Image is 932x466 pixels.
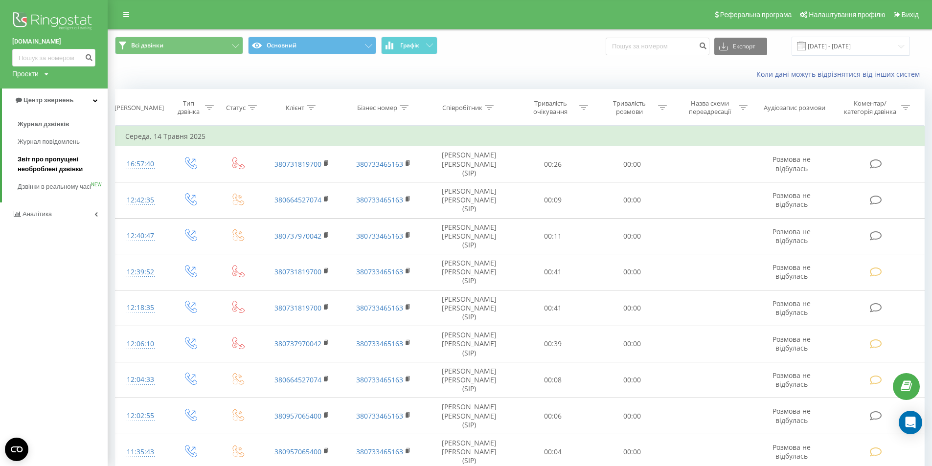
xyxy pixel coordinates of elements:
[12,49,95,67] input: Пошук за номером
[592,146,671,182] td: 00:00
[513,254,592,290] td: 00:41
[773,299,811,317] span: Розмова не відбулась
[400,42,419,49] span: Графік
[684,99,736,116] div: Назва схеми переадресації
[592,290,671,326] td: 00:00
[12,69,39,79] div: Проекти
[513,290,592,326] td: 00:41
[274,375,321,384] a: 380664527074
[592,254,671,290] td: 00:00
[773,443,811,461] span: Розмова не відбулась
[226,104,246,112] div: Статус
[592,326,671,362] td: 00:00
[356,447,403,456] a: 380733465163
[18,115,108,133] a: Журнал дзвінків
[18,119,69,129] span: Журнал дзвінків
[902,11,919,19] span: Вихід
[357,104,397,112] div: Бізнес номер
[592,182,671,218] td: 00:00
[115,127,925,146] td: Середа, 14 Травня 2025
[125,406,156,425] div: 12:02:55
[175,99,203,116] div: Тип дзвінка
[356,339,403,348] a: 380733465163
[841,99,899,116] div: Коментар/категорія дзвінка
[356,267,403,276] a: 380733465163
[356,303,403,312] a: 380733465163
[274,411,321,421] a: 380957065400
[274,159,321,169] a: 380731819700
[18,178,108,196] a: Дзвінки в реальному часіNEW
[274,303,321,312] a: 380731819700
[2,89,108,112] a: Центр звернень
[18,155,103,174] span: Звіт про пропущені необроблені дзвінки
[442,104,482,112] div: Співробітник
[356,411,403,421] a: 380733465163
[115,37,243,54] button: Всі дзвінки
[425,254,513,290] td: [PERSON_NAME] [PERSON_NAME] (SIP)
[125,155,156,174] div: 16:57:40
[524,99,577,116] div: Тривалість очікування
[809,11,885,19] span: Налаштування профілю
[23,210,52,218] span: Аналiтика
[606,38,709,55] input: Пошук за номером
[773,371,811,389] span: Розмова не відбулась
[12,10,95,34] img: Ringostat logo
[125,334,156,354] div: 12:06:10
[274,267,321,276] a: 380731819700
[114,104,164,112] div: [PERSON_NAME]
[381,37,437,54] button: Графік
[125,443,156,462] div: 11:35:43
[356,375,403,384] a: 380733465163
[592,218,671,254] td: 00:00
[274,195,321,204] a: 380664527074
[425,362,513,398] td: [PERSON_NAME] [PERSON_NAME] (SIP)
[773,334,811,353] span: Розмова не відбулась
[125,191,156,210] div: 12:42:35
[513,398,592,434] td: 00:06
[513,182,592,218] td: 00:09
[125,263,156,282] div: 12:39:52
[425,290,513,326] td: [PERSON_NAME] [PERSON_NAME] (SIP)
[764,104,825,112] div: Аудіозапис розмови
[773,263,811,281] span: Розмова не відбулась
[425,146,513,182] td: [PERSON_NAME] [PERSON_NAME] (SIP)
[773,406,811,424] span: Розмова не відбулась
[603,99,656,116] div: Тривалість розмови
[274,447,321,456] a: 380957065400
[12,37,95,46] a: [DOMAIN_NAME]
[756,69,925,79] a: Коли дані можуть відрізнятися вiд інших систем
[18,182,91,192] span: Дзвінки в реальному часі
[592,398,671,434] td: 00:00
[248,37,376,54] button: Основний
[131,42,163,49] span: Всі дзвінки
[286,104,304,112] div: Клієнт
[425,182,513,218] td: [PERSON_NAME] [PERSON_NAME] (SIP)
[773,227,811,245] span: Розмова не відбулась
[18,151,108,178] a: Звіт про пропущені необроблені дзвінки
[18,133,108,151] a: Журнал повідомлень
[513,362,592,398] td: 00:08
[23,96,73,104] span: Центр звернень
[356,231,403,241] a: 380733465163
[125,298,156,317] div: 12:18:35
[274,231,321,241] a: 380737970042
[773,155,811,173] span: Розмова не відбулась
[274,339,321,348] a: 380737970042
[773,191,811,209] span: Розмова не відбулась
[125,370,156,389] div: 12:04:33
[513,326,592,362] td: 00:39
[356,195,403,204] a: 380733465163
[513,146,592,182] td: 00:26
[18,137,80,147] span: Журнал повідомлень
[356,159,403,169] a: 380733465163
[592,362,671,398] td: 00:00
[125,226,156,245] div: 12:40:47
[513,218,592,254] td: 00:11
[425,398,513,434] td: [PERSON_NAME] [PERSON_NAME] (SIP)
[714,38,767,55] button: Експорт
[425,218,513,254] td: [PERSON_NAME] [PERSON_NAME] (SIP)
[899,411,922,434] div: Open Intercom Messenger
[5,438,28,461] button: Open CMP widget
[720,11,792,19] span: Реферальна програма
[425,326,513,362] td: [PERSON_NAME] [PERSON_NAME] (SIP)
